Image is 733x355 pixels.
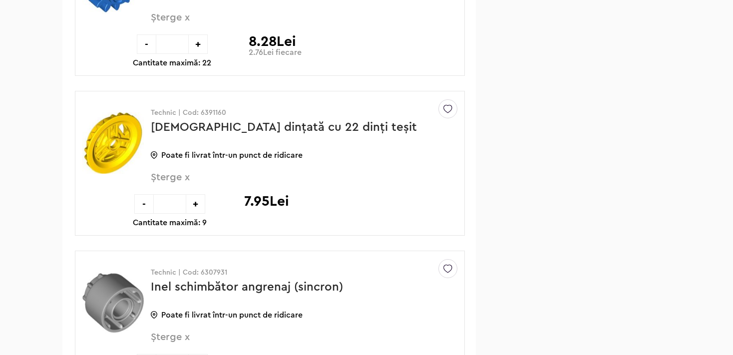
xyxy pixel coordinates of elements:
[133,219,207,227] p: Cantitate maximă: 9
[151,172,424,194] span: Șterge x
[151,12,424,34] span: Șterge x
[137,34,156,54] div: -
[186,194,205,214] div: +
[151,121,417,133] a: [DEMOGRAPHIC_DATA] dințată cu 22 dinți teșit
[151,281,343,293] a: Inel schimbător angrenaj (sincron)
[133,59,211,67] p: Cantitate maximă: 22
[188,34,208,54] div: +
[244,194,289,208] p: 7.95Lei
[134,194,154,214] div: -
[151,151,449,159] p: Poate fi livrat într-un punct de ridicare
[151,109,449,116] p: Technic | Cod: 6391160
[151,332,424,354] span: Șterge x
[249,48,302,56] p: 2.76Lei fiecare
[82,105,144,180] img: Roată dințată cu 22 dinți teșit
[82,265,144,340] img: Inel schimbător angrenaj (sincron)
[151,269,449,276] p: Technic | Cod: 6307931
[249,34,296,48] p: 8.28Lei
[151,311,449,319] p: Poate fi livrat într-un punct de ridicare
